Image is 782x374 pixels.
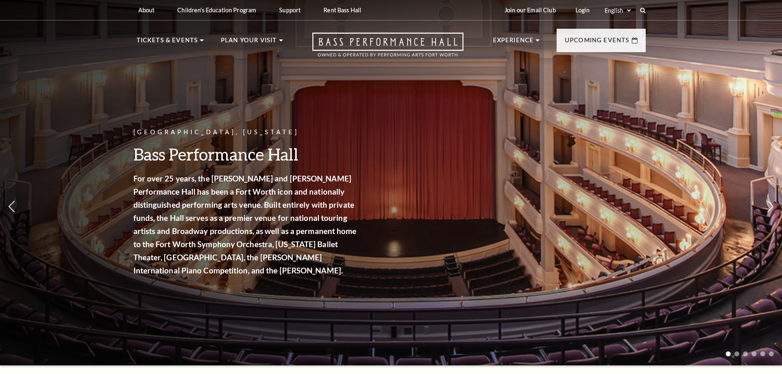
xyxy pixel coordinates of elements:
[133,174,357,275] strong: For over 25 years, the [PERSON_NAME] and [PERSON_NAME] Performance Hall has been a Fort Worth ico...
[221,35,277,50] p: Plan Your Visit
[603,7,632,14] select: Select:
[177,7,256,14] p: Children's Education Program
[323,7,361,14] p: Rent Bass Hall
[279,7,300,14] p: Support
[565,35,630,50] p: Upcoming Events
[137,35,198,50] p: Tickets & Events
[133,127,359,138] p: [GEOGRAPHIC_DATA], [US_STATE]
[493,35,534,50] p: Experience
[133,144,359,165] h3: Bass Performance Hall
[138,7,155,14] p: About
